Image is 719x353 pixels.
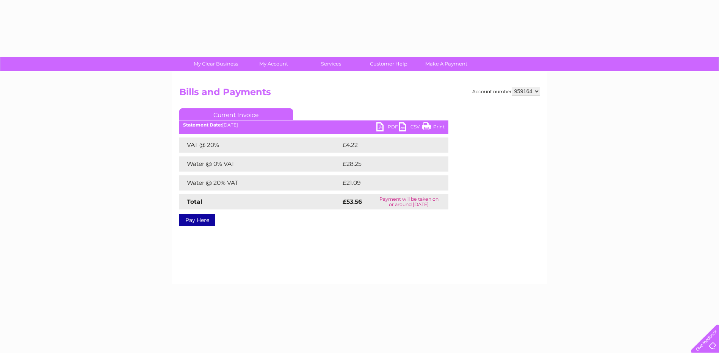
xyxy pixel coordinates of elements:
[415,57,478,71] a: Make A Payment
[376,122,399,133] a: PDF
[179,137,341,153] td: VAT @ 20%
[187,198,202,205] strong: Total
[179,122,448,128] div: [DATE]
[343,198,362,205] strong: £53.56
[370,194,448,209] td: Payment will be taken on or around [DATE]
[242,57,305,71] a: My Account
[341,156,433,172] td: £28.25
[179,87,540,101] h2: Bills and Payments
[179,108,293,120] a: Current Invoice
[179,175,341,191] td: Water @ 20% VAT
[179,214,215,226] a: Pay Here
[472,87,540,96] div: Account number
[341,175,432,191] td: £21.09
[341,137,431,153] td: £4.22
[179,156,341,172] td: Water @ 0% VAT
[185,57,247,71] a: My Clear Business
[300,57,362,71] a: Services
[357,57,420,71] a: Customer Help
[422,122,445,133] a: Print
[183,122,222,128] b: Statement Date:
[399,122,422,133] a: CSV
